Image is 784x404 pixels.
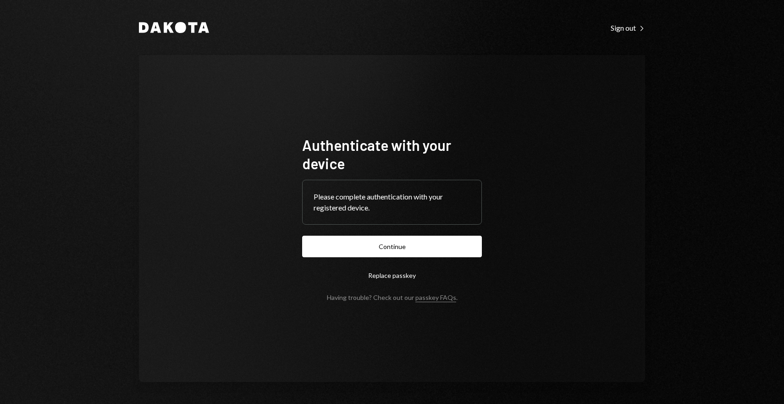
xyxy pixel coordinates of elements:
[611,22,645,33] a: Sign out
[302,236,482,257] button: Continue
[302,265,482,286] button: Replace passkey
[302,136,482,172] h1: Authenticate with your device
[415,293,456,302] a: passkey FAQs
[611,23,645,33] div: Sign out
[314,191,470,213] div: Please complete authentication with your registered device.
[327,293,458,301] div: Having trouble? Check out our .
